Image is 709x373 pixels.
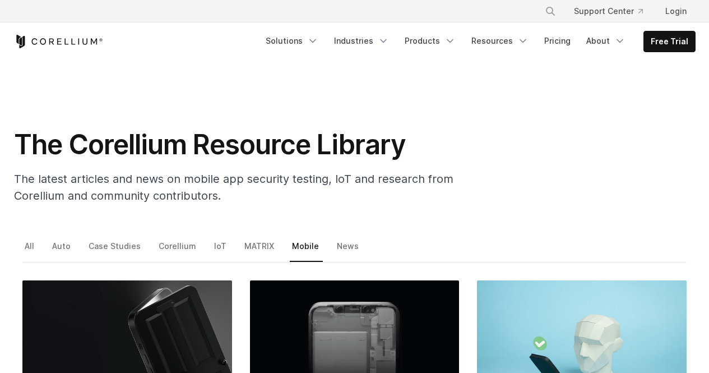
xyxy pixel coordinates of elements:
a: Corellium [156,238,200,262]
a: Login [656,1,696,21]
a: Industries [327,31,396,51]
div: Navigation Menu [531,1,696,21]
div: Navigation Menu [259,31,696,52]
a: Free Trial [644,31,695,52]
a: Pricing [537,31,577,51]
a: About [580,31,632,51]
a: IoT [212,238,230,262]
a: Mobile [290,238,323,262]
span: The latest articles and news on mobile app security testing, IoT and research from Corellium and ... [14,172,453,202]
a: Products [398,31,462,51]
a: MATRIX [242,238,278,262]
a: Resources [465,31,535,51]
a: Support Center [565,1,652,21]
h1: The Corellium Resource Library [14,128,462,162]
a: All [22,238,38,262]
a: Auto [50,238,75,262]
a: Corellium Home [14,35,103,48]
button: Search [540,1,560,21]
a: News [335,238,363,262]
a: Solutions [259,31,325,51]
a: Case Studies [86,238,145,262]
